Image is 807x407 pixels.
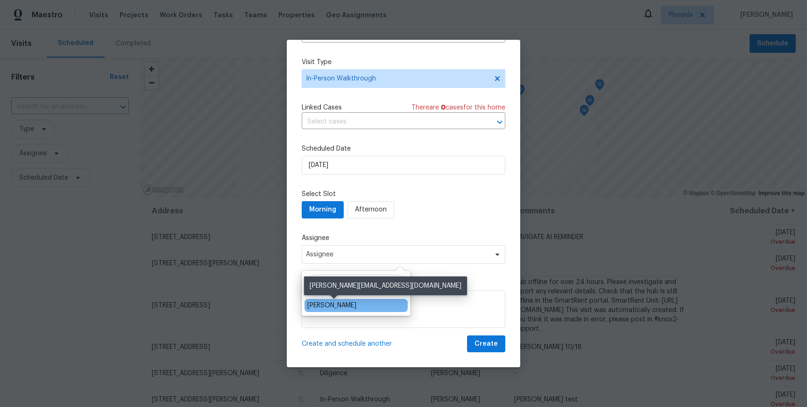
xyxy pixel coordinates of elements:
[347,201,394,218] button: Afternoon
[302,115,479,129] input: Select cases
[302,233,505,243] label: Assignee
[302,58,505,67] label: Visit Type
[302,156,505,174] input: M/D/YYYY
[307,301,356,310] div: [PERSON_NAME]
[309,204,336,216] span: Morning
[441,104,446,111] span: 0
[306,74,488,83] span: In-Person Walkthrough
[474,338,498,350] span: Create
[302,201,344,218] button: Morning
[304,276,467,295] div: [PERSON_NAME][EMAIL_ADDRESS][DOMAIN_NAME]
[355,204,387,216] span: Afternoon
[302,144,505,153] label: Scheduled Date
[302,339,392,349] span: Create and schedule another
[306,251,489,258] span: Assignee
[411,103,505,112] span: There are case s for this home
[302,103,342,112] span: Linked Cases
[467,335,505,353] button: Create
[302,189,505,199] label: Select Slot
[493,116,506,129] button: Open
